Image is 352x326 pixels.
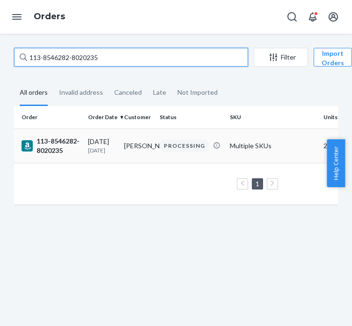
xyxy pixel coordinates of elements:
div: Filter [254,53,308,62]
div: PROCESSING [160,139,209,152]
th: Order [14,106,84,129]
button: Filter [254,48,308,67]
button: Help Center [327,139,345,187]
div: [DATE] [88,137,117,154]
div: Customer [124,113,153,121]
button: Open notifications [303,8,322,26]
div: Not Imported [177,80,218,105]
td: [PERSON_NAME] [120,129,156,163]
p: [DATE] [88,146,117,154]
a: Orders [34,11,65,22]
div: All orders [20,80,48,106]
th: Order Date [84,106,120,129]
div: 113-8546282-8020235 [22,136,81,155]
ol: breadcrumbs [26,3,73,30]
input: Search orders [14,48,248,67]
button: Open account menu [324,8,343,26]
button: Open Search Box [283,8,301,26]
div: Invalid address [59,80,103,105]
td: Multiple SKUs [226,129,320,163]
div: Late [153,80,166,105]
div: Canceled [114,80,142,105]
button: Import Orders [314,48,352,67]
button: Open Navigation [7,8,26,26]
th: SKU [226,106,320,129]
th: Status [156,106,226,129]
a: Page 1 is your current page [254,180,261,188]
